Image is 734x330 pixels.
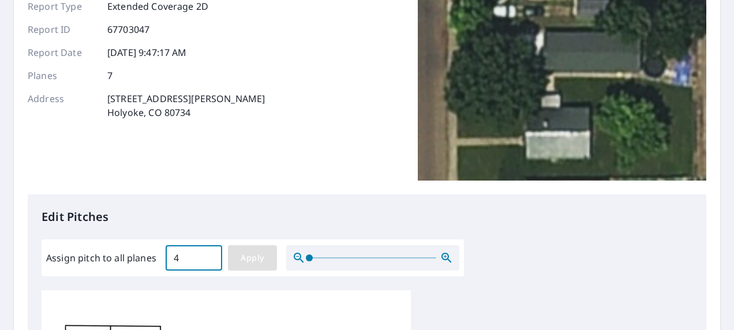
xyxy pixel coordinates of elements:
p: Edit Pitches [42,208,692,226]
span: Apply [237,251,268,265]
button: Apply [228,245,277,271]
p: Report Date [28,46,97,59]
p: 7 [107,69,113,82]
input: 00.0 [166,242,222,274]
p: Address [28,92,97,119]
p: Report ID [28,22,97,36]
label: Assign pitch to all planes [46,251,156,265]
p: [STREET_ADDRESS][PERSON_NAME] Holyoke, CO 80734 [107,92,265,119]
p: Planes [28,69,97,82]
p: [DATE] 9:47:17 AM [107,46,187,59]
p: 67703047 [107,22,149,36]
